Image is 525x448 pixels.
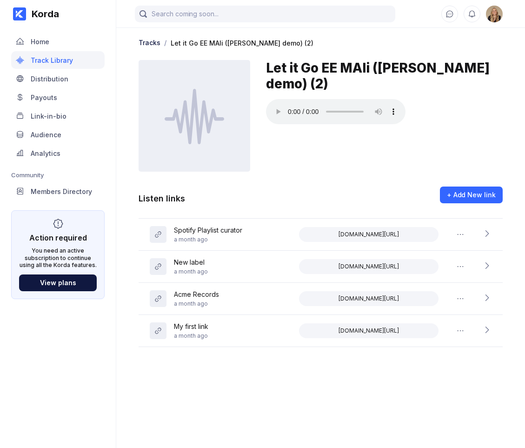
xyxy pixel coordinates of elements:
button: + Add New link [440,187,503,203]
div: You need an active subscription to continue using all the Korda features. [19,247,97,269]
div: a month ago [174,300,219,307]
a: Payouts [11,88,105,107]
a: Members Directory [11,182,105,201]
button: View plans [19,274,97,291]
div: Home [31,38,49,46]
div: Track Library [31,56,73,64]
button: [DOMAIN_NAME][URL] [299,291,439,306]
div: a month ago [174,268,208,275]
div: Let it Go EE MAli ([PERSON_NAME] demo) (2) [171,39,313,47]
div: Audience [31,131,61,139]
a: Audience [11,126,105,144]
div: Payouts [31,94,57,101]
div: Action required [29,233,87,242]
div: [DOMAIN_NAME][URL] [339,263,399,270]
div: + Add New link [447,190,496,200]
div: [DOMAIN_NAME][URL] [339,295,399,302]
div: Alina Verbenchuk [486,6,503,22]
div: [DOMAIN_NAME][URL] [339,327,399,334]
div: a month ago [174,332,208,339]
div: Spotify Playlist curator [174,226,242,236]
div: Link-in-bio [31,112,66,120]
div: Community [11,171,105,179]
div: Tracks [139,39,160,47]
div: / [164,38,167,47]
div: My first link [174,322,208,332]
div: View plans [40,279,76,287]
div: Distribution [31,75,68,83]
div: a month ago [174,236,242,243]
a: Distribution [11,70,105,88]
div: New label [174,258,208,268]
a: Home [11,33,105,51]
div: [DOMAIN_NAME][URL] [339,231,399,238]
div: Members Directory [31,187,92,195]
div: Let it Go EE MAli ([PERSON_NAME] demo) (2) [266,60,503,92]
a: Track Library [11,51,105,70]
div: Acme Records [174,290,219,300]
button: [DOMAIN_NAME][URL] [299,259,439,274]
button: [DOMAIN_NAME][URL] [299,323,439,338]
a: Tracks [139,38,160,47]
img: 160x160 [486,6,503,22]
input: Search coming soon... [135,6,395,22]
div: Analytics [31,149,60,157]
button: [DOMAIN_NAME][URL] [299,227,439,242]
div: Korda [26,8,59,20]
div: Listen links [139,194,185,203]
a: Link-in-bio [11,107,105,126]
a: Analytics [11,144,105,163]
